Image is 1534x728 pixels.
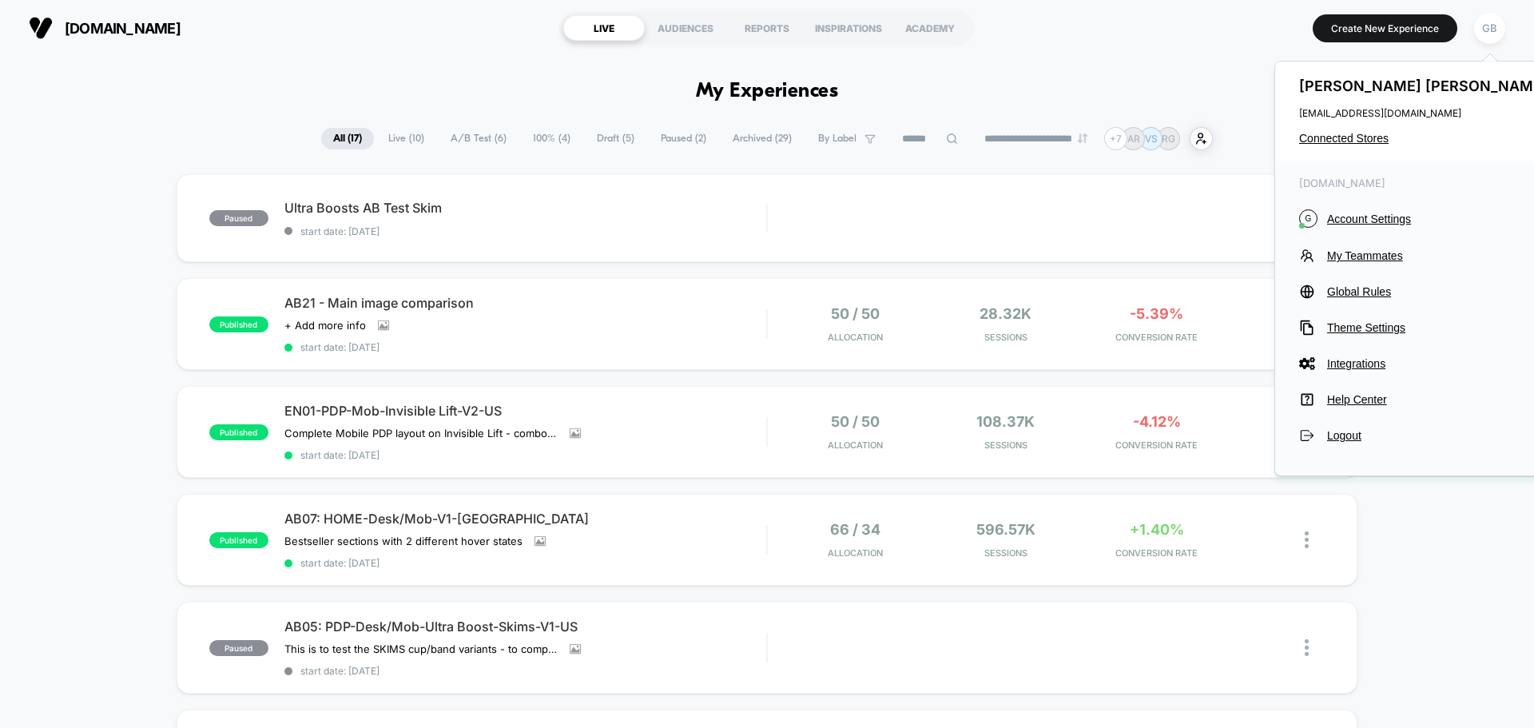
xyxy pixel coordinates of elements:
button: [DOMAIN_NAME] [24,15,185,41]
span: 28.32k [980,305,1031,322]
img: end [1078,133,1087,143]
span: Live ( 10 ) [376,128,436,149]
span: 100% ( 4 ) [521,128,582,149]
h1: My Experiences [696,80,839,103]
span: -4.12% [1133,413,1181,430]
span: [DOMAIN_NAME] [65,20,181,37]
span: start date: [DATE] [284,665,766,677]
span: start date: [DATE] [284,557,766,569]
span: Sessions [935,332,1078,343]
span: + Add more info [284,319,366,332]
p: RG [1162,133,1175,145]
span: EN01-PDP-Mob-Invisible Lift-V2-US [284,403,766,419]
span: start date: [DATE] [284,449,766,461]
button: GB [1469,12,1510,45]
div: AUDIENCES [645,15,726,41]
span: Bestseller sections with 2 different hover states [284,535,523,547]
p: AR [1127,133,1140,145]
span: 50 / 50 [831,305,880,322]
span: Sessions [935,440,1078,451]
div: REPORTS [726,15,808,41]
span: -5.39% [1130,305,1183,322]
span: Ultra Boosts AB Test Skim [284,200,766,216]
span: AB21 - Main image comparison [284,295,766,311]
span: All ( 17 ) [321,128,374,149]
span: Allocation [828,547,883,559]
div: + 7 [1104,127,1127,150]
span: Complete Mobile PDP layout on Invisible Lift - combo Bleame and new layout sections. The new vers... [284,427,558,440]
p: VS [1145,133,1158,145]
span: paused [209,640,268,656]
i: G [1299,209,1317,228]
div: ACADEMY [889,15,971,41]
span: 108.37k [976,413,1035,430]
div: INSPIRATIONS [808,15,889,41]
span: This is to test the SKIMS cup/band variants - to compare it with the results from the same AB of ... [284,642,558,655]
span: AB05: PDP-Desk/Mob-Ultra Boost-Skims-V1-US [284,619,766,635]
span: A/B Test ( 6 ) [439,128,519,149]
span: By Label [818,133,856,145]
span: start date: [DATE] [284,225,766,237]
span: Paused ( 2 ) [649,128,718,149]
span: Archived ( 29 ) [721,128,804,149]
span: AB07: HOME-Desk/Mob-V1-[GEOGRAPHIC_DATA] [284,511,766,527]
span: +1.40% [1130,521,1184,538]
span: start date: [DATE] [284,341,766,353]
span: CONVERSION RATE [1085,332,1228,343]
span: published [209,424,268,440]
span: CONVERSION RATE [1085,440,1228,451]
span: 66 / 34 [830,521,880,538]
span: CONVERSION RATE [1085,547,1228,559]
span: 596.57k [976,521,1035,538]
button: Create New Experience [1313,14,1457,42]
span: Allocation [828,440,883,451]
div: GB [1474,13,1505,44]
img: close [1305,531,1309,548]
span: Allocation [828,332,883,343]
div: LIVE [563,15,645,41]
img: Visually logo [29,16,53,40]
img: close [1305,639,1309,656]
span: published [209,532,268,548]
span: Draft ( 5 ) [585,128,646,149]
span: 50 / 50 [831,413,880,430]
span: paused [209,210,268,226]
span: published [209,316,268,332]
span: Sessions [935,547,1078,559]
